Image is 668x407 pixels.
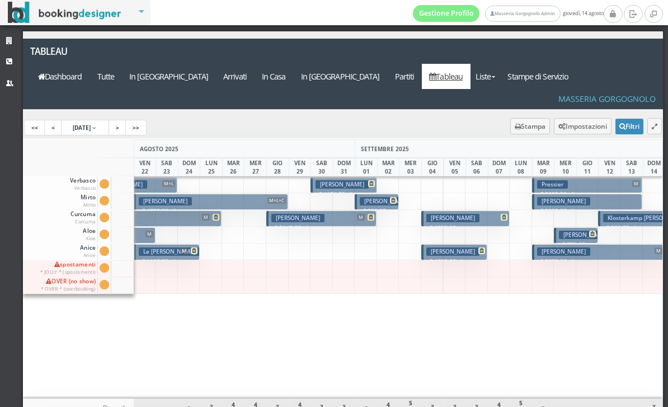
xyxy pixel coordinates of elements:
div: VEN 05 [444,158,467,176]
button: [PERSON_NAME] M € 2365.44 7 notti [67,210,222,227]
a: Tutte [90,64,122,89]
div: SAB 30 [311,158,333,176]
button: [PERSON_NAME] € 2092.50 5 notti [532,194,642,210]
p: € 830.32 [360,207,396,224]
p: € 1192.32 [139,257,196,266]
a: Stampe di Servizio [500,64,576,89]
button: Klosterkamp [PERSON_NAME] € 920.70 3 notti [598,210,664,227]
h3: [PERSON_NAME] | [PERSON_NAME] [559,231,663,239]
small: 5 notti [301,224,320,232]
a: << [24,120,45,135]
div: GIO 28 [266,158,289,176]
button: [PERSON_NAME] | [PERSON_NAME] € 723.60 2 notti [554,227,598,244]
a: In [GEOGRAPHIC_DATA] [122,64,216,89]
button: Pressier M € 2092.50 5 notti [532,177,642,193]
span: M [632,180,640,187]
div: MAR 26 [222,158,245,176]
small: * JOLLY * (spostamenti) [40,269,96,275]
div: LUN 08 [510,158,533,176]
span: Mirto [79,194,97,209]
span: AGOSTO 2025 [140,145,178,153]
p: € 1174.50 [316,190,373,199]
div: VEN 22 [134,158,157,176]
p: € 2365.44 [72,223,218,232]
div: LUN 01 [355,158,378,176]
h3: [PERSON_NAME] [271,214,324,222]
a: Arrivati [216,64,255,89]
button: [PERSON_NAME] € 1320.00 4 notti [421,210,510,227]
a: In Casa [254,64,293,89]
div: MAR 09 [532,158,555,176]
small: Anice [83,252,96,258]
small: Mirto [83,202,96,208]
span: Aloe [81,227,97,242]
p: € 2070.00 [537,257,661,266]
span: M [145,231,153,237]
a: In [GEOGRAPHIC_DATA] [293,64,387,89]
button: Impostazioni [554,118,611,134]
p: € 2149.02 [271,223,373,232]
small: Verbasco [74,185,96,191]
a: Tableau [23,39,139,64]
div: VEN 29 [289,158,312,176]
p: € 2092.50 [537,207,639,216]
a: < [44,120,62,135]
small: 5 notti [567,208,586,215]
small: 3 notti [456,258,475,265]
div: DOM 24 [178,158,201,176]
div: VEN 12 [598,158,621,176]
div: GIO 11 [576,158,599,176]
button: [PERSON_NAME] € 1174.50 3 notti [311,177,377,193]
button: [PERSON_NAME] M € 2149.02 5 notti [266,210,377,227]
button: Le [PERSON_NAME] M € 1192.32 3 notti [134,244,200,260]
span: M [655,247,662,254]
span: M+L [162,180,175,187]
p: € 1320.00 [426,223,506,232]
a: > [109,120,126,135]
button: Filtri [615,119,643,134]
a: Masseria Gorgognolo Admin [485,6,560,22]
h3: [PERSON_NAME] [139,197,192,205]
button: [PERSON_NAME] € 830.32 2 notti [355,194,399,210]
span: M [357,214,365,221]
div: MAR 02 [377,158,400,176]
h4: Masseria Gorgognolo [558,94,656,104]
a: >> [125,120,147,135]
p: € 920.70 [603,223,661,232]
a: Liste [471,64,500,89]
span: SETTEMBRE 2025 [361,145,409,153]
p: € 1035.00 [426,257,484,266]
p: € 4725.00 [139,207,285,216]
div: MER 03 [399,158,422,176]
span: M+L+C [267,197,286,204]
span: Anice [78,244,97,259]
span: M [180,247,188,254]
div: DOM 31 [333,158,356,176]
a: Partiti [387,64,422,89]
h3: [PERSON_NAME] [426,214,479,222]
button: [PERSON_NAME] M € 2070.00 6 notti [532,244,665,260]
div: MER 27 [244,158,267,176]
h3: Le [PERSON_NAME] [139,247,200,256]
button: [PERSON_NAME] M+L+C € 4725.00 7 notti [134,194,288,210]
h3: [PERSON_NAME] [537,247,590,256]
small: 3 notti [629,224,648,232]
span: Verbasco [68,177,97,192]
p: € 2092.50 [537,190,639,199]
h3: [PERSON_NAME] [537,197,590,205]
span: OVER (no show) [39,278,98,293]
h3: [PERSON_NAME] [316,180,369,189]
span: Curcuma [69,210,97,226]
div: DOM 14 [643,158,666,176]
span: giovedì, 14 agosto [413,5,604,22]
small: 3 notti [345,191,364,198]
h3: Pressier [537,180,568,189]
button: Stampa [510,118,550,134]
small: * OVER * (overbooking) [41,286,96,292]
button: [PERSON_NAME] € 1035.00 3 notti [421,244,487,260]
small: 7 notti [168,208,187,215]
div: LUN 25 [200,158,223,176]
p: € 723.60 [559,240,595,258]
div: MER 10 [554,158,577,176]
a: Gestione Profilo [413,5,480,22]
